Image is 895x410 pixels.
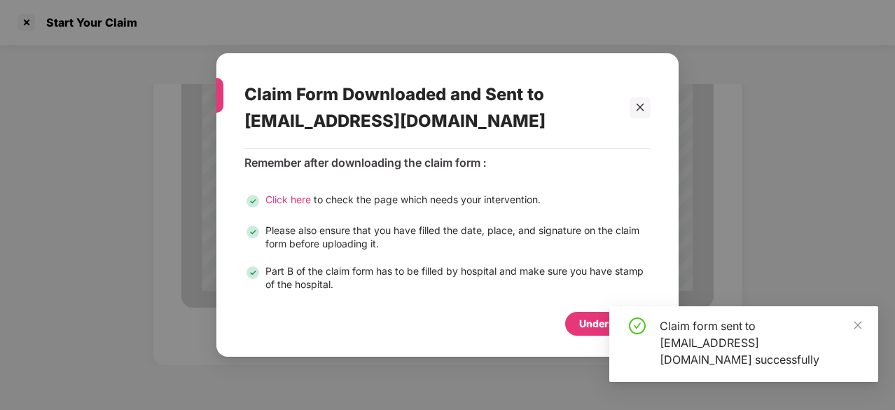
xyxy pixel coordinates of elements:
[244,156,651,170] div: Remember after downloading the claim form :
[265,224,651,250] div: Please also ensure that you have filled the date, place, and signature on the claim form before u...
[629,317,646,334] span: check-circle
[244,264,261,281] img: svg+xml;base64,PHN2ZyB3aWR0aD0iMjQiIGhlaWdodD0iMjQiIHZpZXdCb3g9IjAgMCAyNCAyNCIgZmlsbD0ibm9uZSIgeG...
[265,193,541,210] div: to check the page which needs your intervention.
[244,67,617,148] div: Claim Form Downloaded and Sent to [EMAIL_ADDRESS][DOMAIN_NAME]
[853,320,863,330] span: close
[660,317,861,368] div: Claim form sent to [EMAIL_ADDRESS][DOMAIN_NAME] successfully
[244,224,261,240] img: svg+xml;base64,PHN2ZyB3aWR0aD0iMjQiIGhlaWdodD0iMjQiIHZpZXdCb3g9IjAgMCAyNCAyNCIgZmlsbD0ibm9uZSIgeG...
[244,193,261,210] img: svg+xml;base64,PHN2ZyB3aWR0aD0iMjQiIGhlaWdodD0iMjQiIHZpZXdCb3g9IjAgMCAyNCAyNCIgZmlsbD0ibm9uZSIgeG...
[579,316,637,332] div: Understood
[265,264,651,291] div: Part B of the claim form has to be filled by hospital and make sure you have stamp of the hospital.
[635,102,645,112] span: close
[265,193,311,205] span: Click here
